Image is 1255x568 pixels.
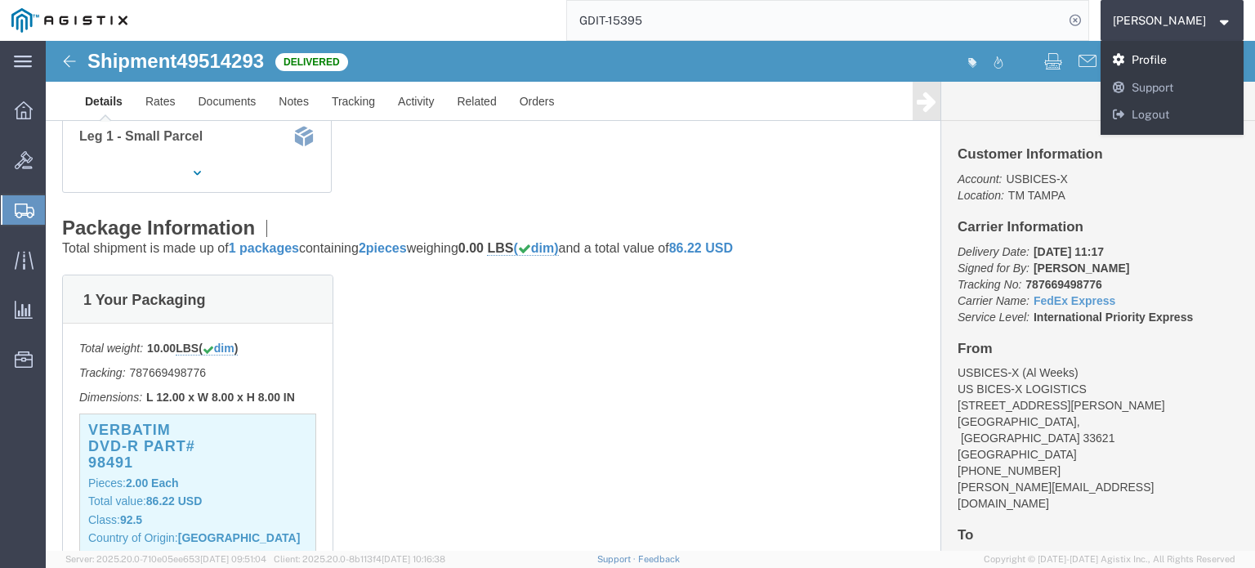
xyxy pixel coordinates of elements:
[11,8,127,33] img: logo
[1101,47,1244,74] a: Profile
[200,554,266,564] span: [DATE] 09:51:04
[65,554,266,564] span: Server: 2025.20.0-710e05ee653
[984,552,1235,566] span: Copyright © [DATE]-[DATE] Agistix Inc., All Rights Reserved
[1112,11,1233,30] button: [PERSON_NAME]
[597,554,638,564] a: Support
[1101,74,1244,102] a: Support
[274,554,445,564] span: Client: 2025.20.0-8b113f4
[567,1,1064,40] input: Search for shipment number, reference number
[1101,101,1244,129] a: Logout
[382,554,445,564] span: [DATE] 10:16:38
[1113,11,1206,29] span: Trent Grant
[46,41,1255,551] iframe: FS Legacy Container
[638,554,680,564] a: Feedback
